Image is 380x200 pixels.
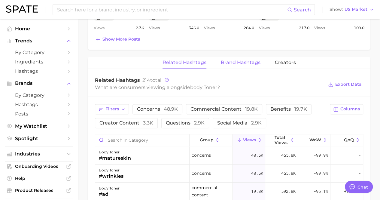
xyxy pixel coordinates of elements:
span: social media [217,121,262,125]
span: Related Hashtags [163,60,206,65]
a: by Category [5,91,73,100]
span: Views [204,24,215,32]
a: Spotlight [5,134,73,143]
span: Creators [275,60,296,65]
span: Home [15,26,63,32]
span: 40.5k [251,152,263,159]
span: by Category [15,92,63,98]
span: Brand Hashtags [221,60,260,65]
span: commercial content [192,184,230,198]
span: +994.1% [344,188,361,195]
button: body toner#wrinklesconcerns40.5k455.8k-99.9%- [95,165,363,183]
input: Search here for a brand, industry, or ingredient [56,5,287,15]
span: Help [15,176,63,181]
a: Product Releases [5,186,73,195]
button: Filters [95,104,129,114]
a: My Watchlist [5,122,73,131]
button: Brands [5,79,73,88]
span: Filters [105,106,119,112]
div: body toner [99,167,123,174]
span: Hashtags [15,68,63,74]
a: Ingredients [5,57,73,66]
span: total [142,77,161,83]
span: Views [314,24,325,32]
div: #matureskin [99,155,131,162]
span: Related Hashtags [95,77,140,83]
span: -99.9% [314,152,328,159]
span: concerns [192,170,211,177]
button: Columns [330,104,363,114]
span: US Market [345,8,367,11]
span: WoW [309,137,321,142]
span: Ingredients [15,59,63,65]
span: Spotlight [15,136,63,141]
span: 19.8k [245,106,258,112]
span: 19.7k [294,106,307,112]
span: Industries [15,151,63,157]
span: Views [94,24,105,32]
span: Posts [15,111,63,117]
a: by Category [5,48,73,57]
span: - [358,170,361,177]
img: SPATE [6,5,38,13]
span: 455.8k [281,170,296,177]
span: 48.9k [164,106,178,112]
button: QoQ [330,134,363,146]
span: body toner [190,85,217,90]
span: group [200,137,214,142]
span: 19.8k [251,188,263,195]
a: Hashtags [5,100,73,109]
span: questions [166,121,205,125]
span: -99.9% [314,170,328,177]
span: 455.8k [281,152,296,159]
span: 109.0 [354,24,364,32]
span: 3.3k [143,120,153,126]
span: concerns [137,107,178,112]
div: #wrinkles [99,173,123,180]
span: - [358,152,361,159]
a: Posts [5,109,73,118]
div: body toner [99,149,131,156]
button: WoW [298,134,330,146]
span: commercial content [190,107,258,112]
span: 284.0 [244,24,254,32]
button: ShowUS Market [328,6,375,14]
span: 592.8k [281,188,296,195]
span: Onboarding Videos [15,164,63,169]
span: 40.5k [251,170,263,177]
button: Show more posts [94,35,141,44]
a: Onboarding Videos [5,162,73,171]
span: Brands [15,81,63,86]
span: Trends [15,38,63,44]
span: by Category [15,50,63,55]
span: Search [294,7,311,13]
button: Total Views [265,134,298,146]
span: Hashtags [15,102,63,107]
div: #ad [99,191,120,198]
input: Search in category [95,134,189,146]
a: Hashtags [5,66,73,76]
span: QoQ [344,137,354,142]
span: Show more posts [102,37,140,42]
span: creator content [99,121,153,125]
span: Views [149,24,160,32]
span: benefits [270,107,307,112]
span: Total Views [275,135,289,145]
span: Show [330,8,343,11]
span: 346.0 [189,24,199,32]
span: 2.9k [251,120,262,126]
span: -96.1% [314,188,328,195]
span: 2.9k [194,120,205,126]
span: 214 [142,77,150,83]
span: Product Releases [15,188,63,193]
div: What are consumers viewing alongside ? [95,83,324,91]
button: body toner#matureskinconcerns40.5k455.8k-99.9%- [95,146,363,165]
button: group [190,134,233,146]
span: 217.0 [299,24,309,32]
button: Views [233,134,265,146]
div: body toner [99,185,120,192]
span: Views [243,137,256,142]
a: Help [5,174,73,183]
a: Home [5,24,73,33]
span: concerns [192,152,211,159]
